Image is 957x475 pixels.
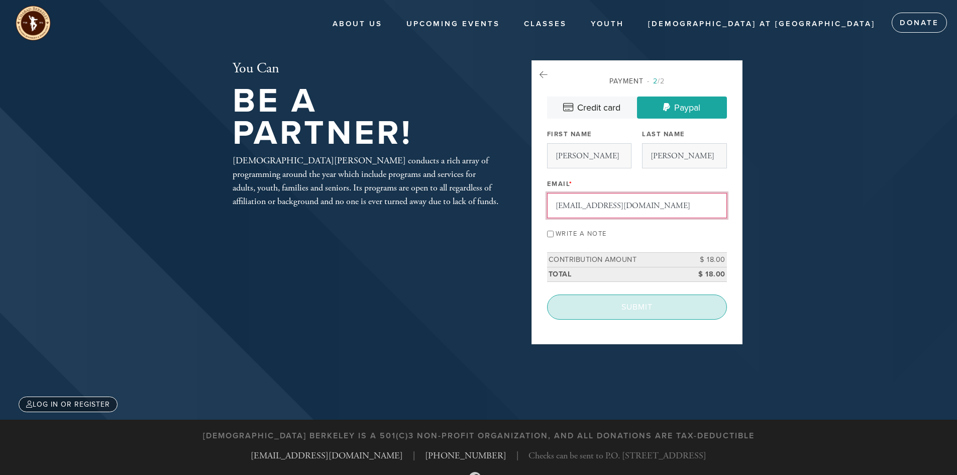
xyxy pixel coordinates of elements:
[413,449,415,462] span: |
[399,15,507,34] a: Upcoming Events
[556,230,607,238] label: Write a note
[425,450,506,461] a: [PHONE_NUMBER]
[19,397,118,412] a: Log in or register
[516,15,574,34] a: Classes
[251,450,403,461] a: [EMAIL_ADDRESS][DOMAIN_NAME]
[233,154,499,208] div: [DEMOGRAPHIC_DATA][PERSON_NAME] conducts a rich array of programming around the year which includ...
[547,253,682,267] td: Contribution Amount
[547,130,592,139] label: First Name
[516,449,518,462] span: |
[642,130,685,139] label: Last Name
[647,77,665,85] span: /2
[547,295,727,320] input: Submit
[682,253,727,267] td: $ 18.00
[547,179,573,188] label: Email
[233,85,499,150] h1: Be A Partner!
[233,60,499,77] h2: You Can
[528,449,706,462] span: Checks can be sent to P.O. [STREET_ADDRESS]
[547,76,727,86] div: Payment
[569,180,573,188] span: This field is required.
[547,267,682,281] td: Total
[892,13,947,33] a: Donate
[547,97,637,119] a: Credit card
[637,97,727,119] a: Paypal
[583,15,631,34] a: Youth
[682,267,727,281] td: $ 18.00
[641,15,883,34] a: [DEMOGRAPHIC_DATA] at [GEOGRAPHIC_DATA]
[203,431,755,441] h3: [DEMOGRAPHIC_DATA] Berkeley is a 501(c)3 non-profit organization, and all donations are tax-deduc...
[325,15,390,34] a: About Us
[653,77,658,85] span: 2
[15,5,51,41] img: unnamed%20%283%29_0.png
